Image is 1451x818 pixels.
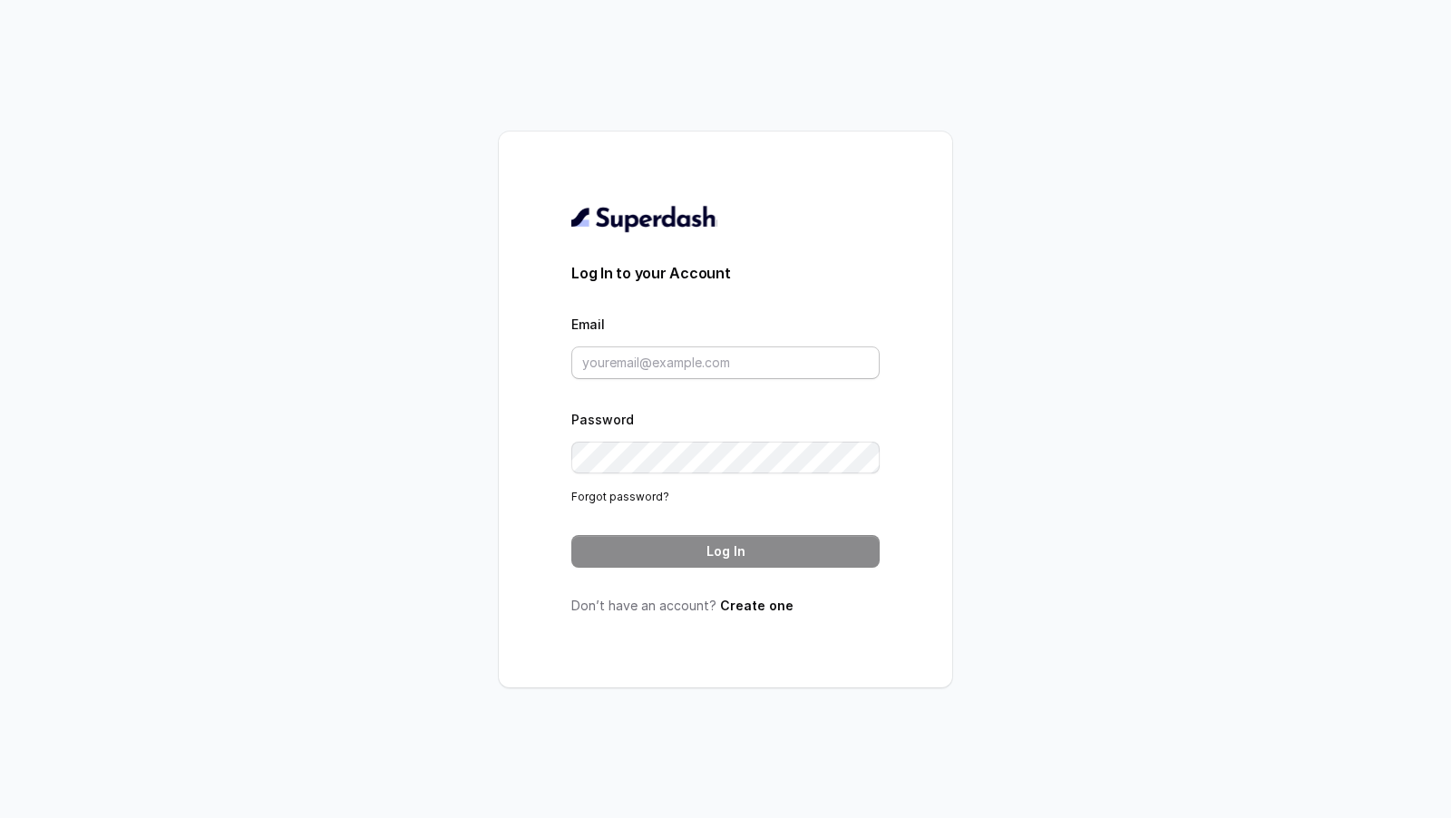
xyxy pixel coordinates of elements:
[571,316,605,332] label: Email
[571,412,634,427] label: Password
[571,597,880,615] p: Don’t have an account?
[571,535,880,568] button: Log In
[571,204,717,233] img: light.svg
[571,262,880,284] h3: Log In to your Account
[571,490,669,503] a: Forgot password?
[720,598,794,613] a: Create one
[571,346,880,379] input: youremail@example.com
